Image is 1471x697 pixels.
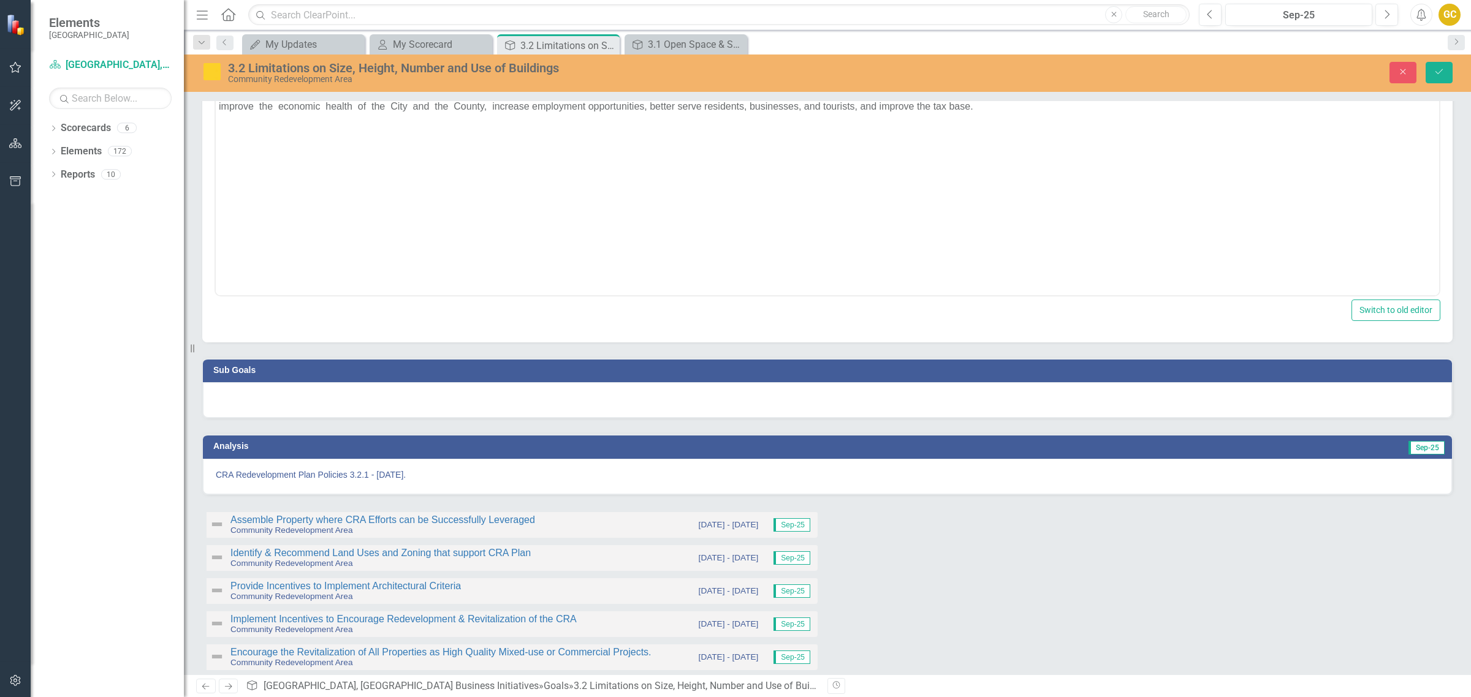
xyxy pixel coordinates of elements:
[1225,4,1372,26] button: Sep-25
[6,14,28,36] img: ClearPoint Strategy
[699,552,759,563] small: [DATE] - [DATE]
[210,616,224,631] img: Not Defined
[230,592,352,601] small: Community Redevelopment Area
[245,37,362,52] a: My Updates
[210,583,224,598] img: Not Defined
[774,650,810,664] span: Sep-25
[1125,6,1187,23] button: Search
[230,625,352,634] small: Community Redevelopment Area
[210,649,224,664] img: Not Defined
[230,548,531,558] a: Identify & Recommend Land Uses and Zoning that support CRA Plan
[1439,4,1461,26] button: GC
[699,585,759,597] small: [DATE] - [DATE]
[213,366,1446,375] h3: Sub Goals
[49,88,172,109] input: Search Below...
[230,658,352,667] small: Community Redevelopment Area
[699,651,759,663] small: [DATE] - [DATE]
[117,123,137,134] div: 6
[1230,8,1368,23] div: Sep-25
[774,518,810,532] span: Sep-25
[265,37,362,52] div: My Updates
[230,526,352,535] small: Community Redevelopment Area
[628,37,744,52] a: 3.1 Open Space & Street Layout
[228,75,910,84] div: Community Redevelopment Area
[228,61,910,75] div: 3.2 Limitations on Size, Height, Number and Use of Buildings
[648,37,744,52] div: 3.1 Open Space & Street Layout
[230,559,352,568] small: Community Redevelopment Area
[264,680,539,691] a: [GEOGRAPHIC_DATA], [GEOGRAPHIC_DATA] Business Initiatives
[520,38,617,53] div: 3.2 Limitations on Size, Height, Number and Use of Buildings
[544,680,569,691] a: Goals
[246,679,818,693] div: » »
[216,469,1439,481] p: CRA Redevelopment Plan Policies 3.2.1 - [DATE].
[774,551,810,565] span: Sep-25
[699,519,759,530] small: [DATE] - [DATE]
[61,145,102,159] a: Elements
[248,4,1190,26] input: Search ClearPoint...
[393,37,489,52] div: My Scorecard
[699,618,759,630] small: [DATE] - [DATE]
[202,62,222,81] img: In Progress or Needs Work
[101,169,121,179] div: 10
[574,680,836,691] div: 3.2 Limitations on Size, Height, Number and Use of Buildings
[230,514,535,525] a: Assemble Property where CRA Efforts can be Successfully Leveraged
[61,121,111,135] a: Scorecards
[49,15,129,30] span: Elements
[774,584,810,598] span: Sep-25
[49,30,129,40] small: [GEOGRAPHIC_DATA]
[373,37,489,52] a: My Scorecard
[230,614,577,624] a: Implement Incentives to Encourage Redevelopment & Revitalization of the CRA
[108,146,132,157] div: 172
[213,442,812,451] h3: Analysis
[1408,441,1445,454] span: Sep-25
[230,647,652,657] a: Encourage the Revitalization of All Properties as High Quality Mixed-use or Commercial Projects.
[230,581,461,591] a: Provide Incentives to Implement Architectural Criteria
[216,81,1439,295] iframe: Rich Text Area
[49,58,172,72] a: [GEOGRAPHIC_DATA], [GEOGRAPHIC_DATA] Business Initiatives
[774,617,810,631] span: Sep-25
[1351,300,1440,321] button: Switch to old editor
[210,550,224,565] img: Not Defined
[61,168,95,182] a: Reports
[1143,9,1169,19] span: Search
[210,517,224,532] img: Not Defined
